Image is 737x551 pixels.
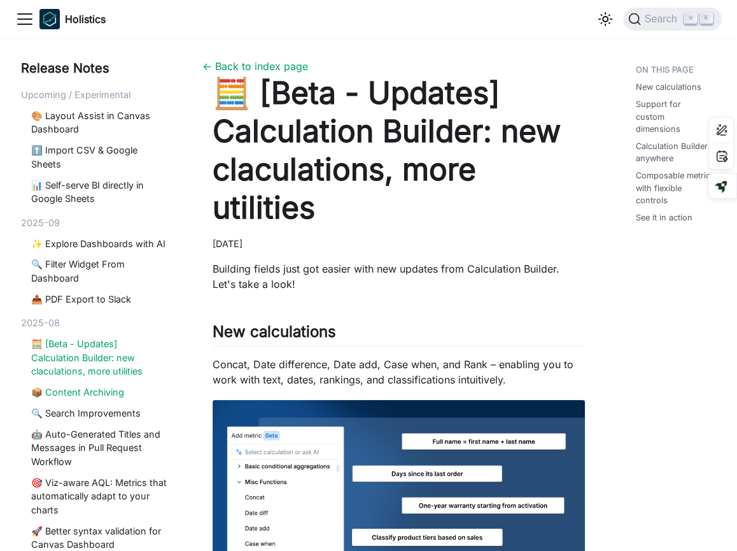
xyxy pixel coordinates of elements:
button: Switch between dark and light mode (currently light mode) [595,9,615,29]
img: Holistics [39,9,60,29]
a: 📤 PDF Export to Slack [31,292,167,306]
a: 🔍 Filter Widget From Dashboard [31,257,167,285]
a: 🔍 Search Improvements [31,406,167,420]
div: Upcoming / Experimental [21,88,172,102]
a: New calculations [636,81,701,93]
a: 📦 Content Archiving [31,385,167,399]
div: 2025-08 [21,316,172,330]
span: Search [641,13,685,25]
a: Support for custom dimensions [636,98,711,135]
h2: New calculations [213,322,585,347]
a: 📊 Self-serve BI directly in Google Sheets [31,178,167,206]
kbd: K [700,13,713,24]
h1: 🧮 [Beta - Updates] Calculation Builder: new claculations, more utilities [213,74,585,227]
p: Building fields just got easier with new updates from Calculation Builder. Let's take a look! [213,261,585,292]
div: 2025-09 [21,216,172,230]
a: 🤖 Auto-Generated Titles and Messages in Pull Request Workflow [31,427,167,469]
a: See it in action [636,211,692,224]
nav: Blog recent posts navigation [21,59,172,551]
a: 🎯 Viz-aware AQL: Metrics that automatically adapt to your charts [31,476,167,517]
kbd: ⌘ [684,13,697,24]
a: 🎨 Layout Assist in Canvas Dashboard [31,109,167,136]
a: ← Back to index page [202,60,308,73]
div: Release Notes [21,59,172,78]
p: Concat, Date difference, Date add, Case when, and Rank – enabling you to work with text, dates, r... [213,357,585,387]
a: ⬆️ Import CSV & Google Sheets [31,143,167,171]
button: Search (Command+K) [623,8,722,31]
b: Holistics [65,11,106,27]
a: Composable metric with flexible controls [636,169,711,206]
a: HolisticsHolistics [39,9,106,29]
time: [DATE] [213,238,242,249]
a: 🧮 [Beta - Updates] Calculation Builder: new claculations, more utilities [31,337,167,378]
a: ✨ Explore Dashboards with AI [31,237,167,251]
button: Toggle navigation bar [15,10,34,29]
a: Calculation Builder anywhere [636,140,711,164]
